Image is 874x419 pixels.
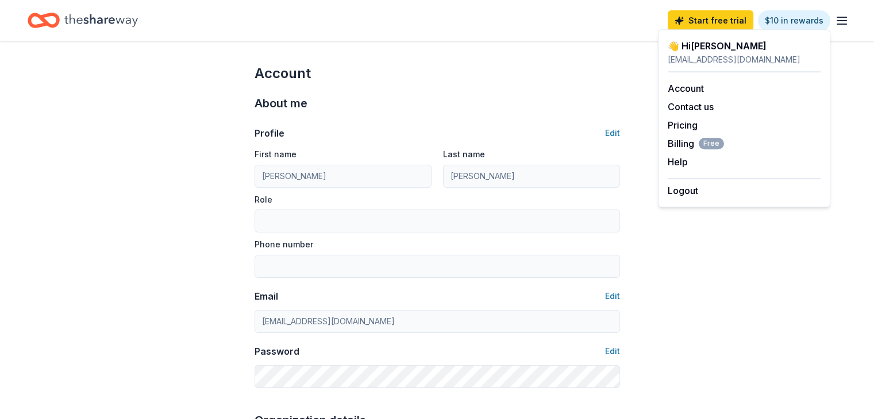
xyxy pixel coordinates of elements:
div: 👋 Hi [PERSON_NAME] [668,39,821,53]
button: Logout [668,184,698,197]
div: Email [255,289,278,303]
div: About me [255,94,620,112]
a: Account [668,83,704,94]
div: Password [255,344,299,358]
div: Profile [255,126,284,140]
button: BillingFree [668,137,724,150]
button: Help [668,155,688,169]
span: Free [699,138,724,149]
label: First name [255,149,297,160]
button: Edit [605,344,620,358]
a: Pricing [668,119,698,131]
label: Phone number [255,239,313,250]
div: Account [255,64,620,83]
div: [EMAIL_ADDRESS][DOMAIN_NAME] [668,53,821,67]
button: Edit [605,126,620,140]
button: Edit [605,289,620,303]
span: Billing [668,137,724,150]
label: Role [255,194,272,205]
a: Start free trial [668,10,753,31]
label: Last name [443,149,485,160]
button: Contact us [668,100,714,114]
a: Home [28,7,138,34]
a: $10 in rewards [758,10,830,31]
